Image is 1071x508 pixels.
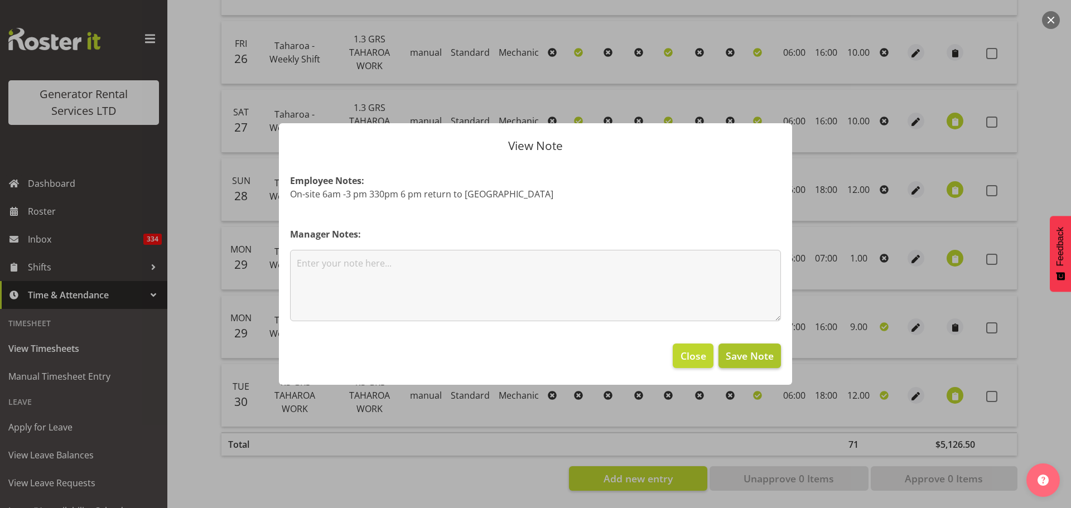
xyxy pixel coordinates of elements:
[290,228,781,241] h4: Manager Notes:
[726,349,774,363] span: Save Note
[1055,227,1065,266] span: Feedback
[718,343,781,368] button: Save Note
[673,343,713,368] button: Close
[290,140,781,152] p: View Note
[1050,216,1071,292] button: Feedback - Show survey
[290,187,781,201] p: On-site 6am -3 pm 330pm 6 pm return to [GEOGRAPHIC_DATA]
[1038,475,1049,486] img: help-xxl-2.png
[290,174,781,187] h4: Employee Notes:
[681,349,706,363] span: Close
